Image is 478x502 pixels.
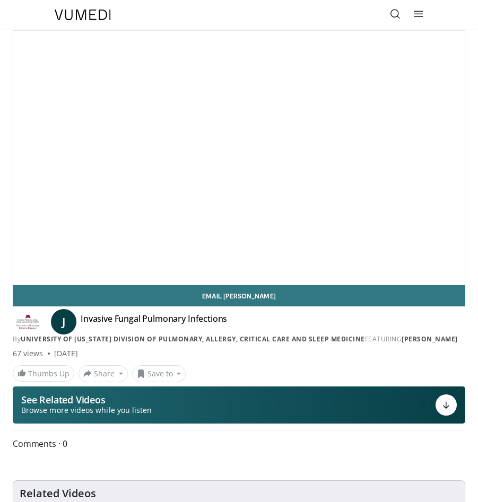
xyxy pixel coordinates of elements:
button: Share [79,365,128,382]
a: Thumbs Up [13,365,74,382]
a: J [51,309,76,334]
h4: Invasive Fungal Pulmonary Infections [81,313,227,330]
div: By FEATURING [13,334,465,344]
button: Save to [132,365,186,382]
img: University of Minnesota Division of Pulmonary, Allergy, Critical Care and Sleep Medicine [13,313,42,330]
a: University of [US_STATE] Division of Pulmonary, Allergy, Critical Care and Sleep Medicine [21,334,365,344]
div: [DATE] [54,348,78,359]
span: Browse more videos while you listen [21,405,152,416]
span: 67 views [13,348,44,359]
a: [PERSON_NAME] [402,334,458,344]
button: See Related Videos Browse more videos while you listen [13,386,465,424]
h4: Related Videos [20,487,96,500]
a: Email [PERSON_NAME] [13,285,465,306]
video-js: Video Player [13,31,465,285]
p: See Related Videos [21,394,152,405]
span: Comments 0 [13,437,465,451]
img: VuMedi Logo [55,10,111,20]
